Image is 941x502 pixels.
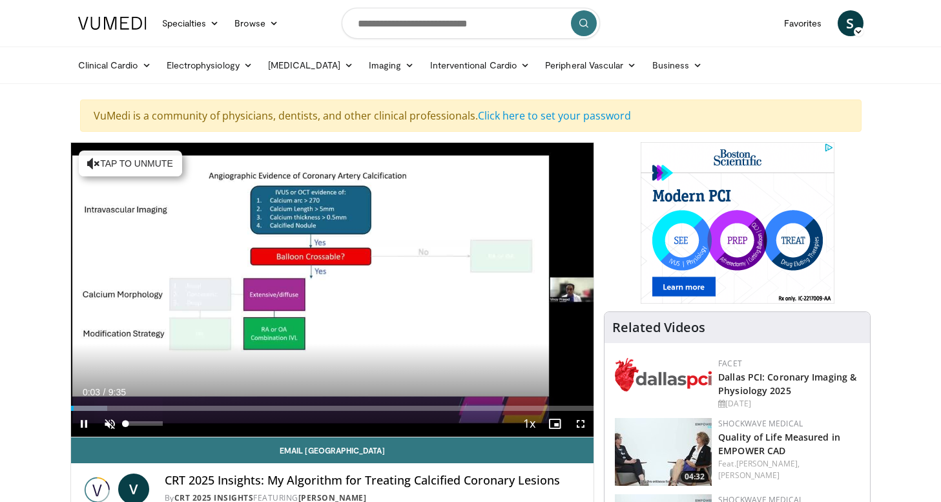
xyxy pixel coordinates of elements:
a: Dallas PCI: Coronary Imaging & Physiology 2025 [718,371,856,397]
span: / [103,387,106,397]
a: Email [GEOGRAPHIC_DATA] [71,437,594,463]
input: Search topics, interventions [342,8,600,39]
button: Playback Rate [516,411,542,437]
span: 0:03 [83,387,100,397]
button: Fullscreen [568,411,594,437]
a: FACET [718,358,742,369]
a: Browse [227,10,286,36]
div: [DATE] [718,398,860,410]
span: 04:32 [681,471,708,483]
a: Peripheral Vascular [537,52,644,78]
h4: Related Videos [612,320,705,335]
iframe: Advertisement [641,142,834,304]
button: Enable picture-in-picture mode [542,411,568,437]
img: 939357b5-304e-4393-95de-08c51a3c5e2a.png.150x105_q85_autocrop_double_scale_upscale_version-0.2.png [615,358,712,392]
div: Feat. [718,458,860,481]
img: 800aad74-24c1-4f41-97bf-f266a3035bd6.150x105_q85_crop-smart_upscale.jpg [615,418,712,486]
h4: CRT 2025 Insights: My Algorithm for Treating Calcified Coronary Lesions [165,474,583,488]
a: Imaging [361,52,422,78]
button: Unmute [97,411,123,437]
button: Pause [71,411,97,437]
a: Quality of Life Measured in EMPOWER CAD [718,431,840,457]
div: VuMedi is a community of physicians, dentists, and other clinical professionals. [80,99,862,132]
a: S [838,10,863,36]
div: Progress Bar [71,406,594,411]
a: 04:32 [615,418,712,486]
img: VuMedi Logo [78,17,147,30]
a: Shockwave Medical [718,418,803,429]
a: Click here to set your password [478,109,631,123]
a: [MEDICAL_DATA] [260,52,361,78]
span: 9:35 [109,387,126,397]
a: Clinical Cardio [70,52,159,78]
a: Electrophysiology [159,52,260,78]
button: Tap to unmute [79,151,182,176]
a: Interventional Cardio [422,52,538,78]
a: [PERSON_NAME], [736,458,800,469]
a: Specialties [154,10,227,36]
a: [PERSON_NAME] [718,470,780,481]
a: Business [645,52,710,78]
a: Favorites [776,10,830,36]
div: Volume Level [126,421,163,426]
video-js: Video Player [71,143,594,437]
